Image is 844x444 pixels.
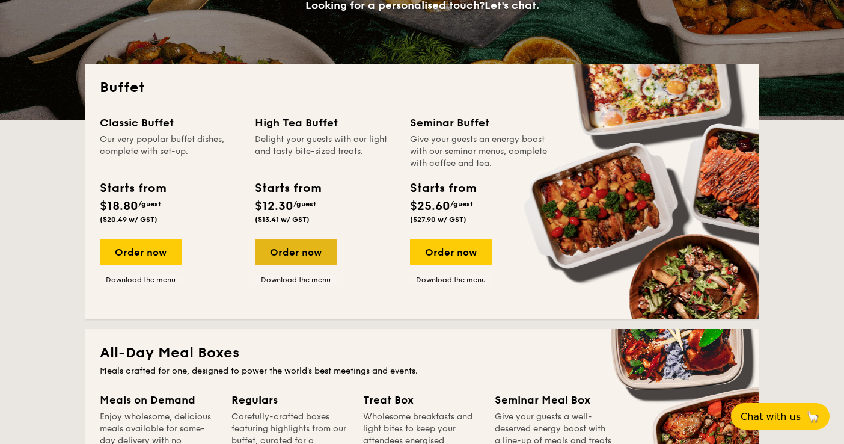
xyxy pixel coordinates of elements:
div: Order now [100,239,182,265]
div: Treat Box [363,392,480,409]
span: Chat with us [741,411,801,422]
div: Starts from [100,179,165,197]
div: Meals crafted for one, designed to power the world's best meetings and events. [100,365,744,377]
a: Download the menu [410,275,492,285]
a: Download the menu [255,275,337,285]
span: ($13.41 w/ GST) [255,215,310,224]
h2: Buffet [100,78,744,97]
span: $12.30 [255,199,293,214]
span: $25.60 [410,199,450,214]
span: /guest [138,200,161,208]
div: Order now [410,239,492,265]
button: Chat with us🦙 [731,403,830,430]
div: Starts from [410,179,476,197]
div: High Tea Buffet [255,114,396,131]
div: Seminar Meal Box [495,392,612,409]
span: /guest [293,200,316,208]
h2: All-Day Meal Boxes [100,344,744,363]
div: Starts from [255,179,320,197]
span: ($27.90 w/ GST) [410,215,466,224]
div: Give your guests an energy boost with our seminar menus, complete with coffee and tea. [410,134,551,170]
span: /guest [450,200,473,208]
span: 🦙 [806,410,820,424]
div: Seminar Buffet [410,114,551,131]
div: Classic Buffet [100,114,240,131]
div: Regulars [231,392,349,409]
div: Order now [255,239,337,265]
a: Download the menu [100,275,182,285]
div: Delight your guests with our light and tasty bite-sized treats. [255,134,396,170]
span: ($20.49 w/ GST) [100,215,157,224]
div: Our very popular buffet dishes, complete with set-up. [100,134,240,170]
span: $18.80 [100,199,138,214]
div: Meals on Demand [100,392,217,409]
